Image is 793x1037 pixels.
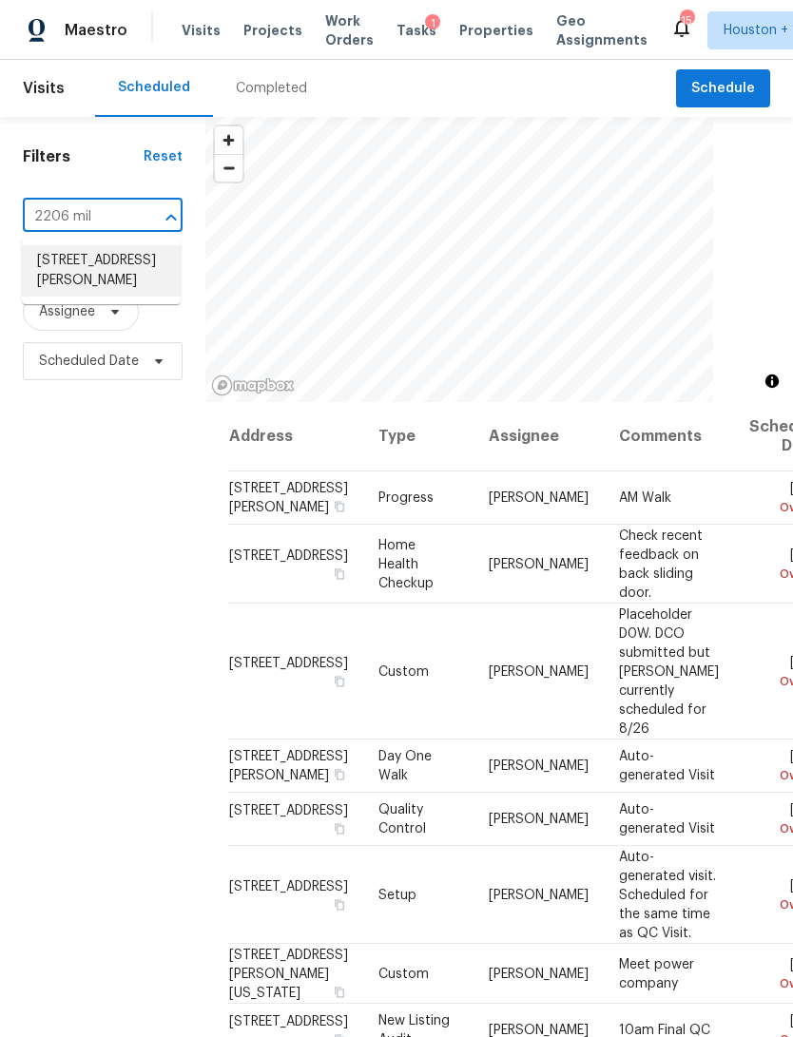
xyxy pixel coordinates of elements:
button: Schedule [676,69,770,108]
span: Assignee [39,302,95,321]
span: [PERSON_NAME] [489,557,589,570]
div: 15 [680,11,693,30]
span: [STREET_ADDRESS][PERSON_NAME] [229,482,348,514]
button: Zoom in [215,126,242,154]
span: Progress [378,491,434,505]
span: Geo Assignments [556,11,648,49]
span: [STREET_ADDRESS] [229,1015,348,1028]
span: Work Orders [325,11,374,49]
span: [PERSON_NAME] [489,664,589,678]
span: Visits [182,21,221,40]
span: Tasks [396,24,436,37]
span: [PERSON_NAME] [489,1024,589,1037]
div: Reset [144,147,183,166]
span: [PERSON_NAME] [489,813,589,826]
span: Zoom out [215,155,242,182]
span: Custom [378,967,429,980]
span: Projects [243,21,302,40]
span: Quality Control [378,803,426,835]
span: Check recent feedback on back sliding door. [619,528,703,599]
th: Comments [604,402,734,471]
canvas: Map [205,117,713,402]
span: [PERSON_NAME] [489,967,589,980]
span: Visits [23,67,65,109]
span: Custom [378,664,429,678]
th: Assignee [474,402,604,471]
span: AM Walk [619,491,671,505]
div: Completed [236,79,307,98]
button: Close [158,204,184,231]
span: Day One Walk [378,750,432,782]
button: Copy Address [331,565,348,582]
button: Copy Address [331,820,348,837]
span: Home Health Checkup [378,538,434,589]
span: [STREET_ADDRESS] [229,548,348,562]
span: Scheduled Date [39,352,139,371]
button: Copy Address [331,983,348,1000]
span: Placeholder D0W. DCO submitted but [PERSON_NAME] currently scheduled for 8/26 [619,607,719,735]
span: [STREET_ADDRESS] [229,879,348,893]
span: [STREET_ADDRESS][PERSON_NAME][US_STATE] [229,948,348,999]
span: Schedule [691,77,755,101]
input: Search for an address... [23,202,129,232]
span: [STREET_ADDRESS][PERSON_NAME] [229,750,348,782]
span: [PERSON_NAME] [489,491,589,505]
span: Auto-generated visit. Scheduled for the same time as QC Visit. [619,850,716,939]
span: Meet power company [619,957,694,989]
span: Properties [459,21,533,40]
span: Auto-generated Visit [619,803,715,835]
div: 1 [425,14,440,33]
span: [PERSON_NAME] [489,888,589,901]
div: Scheduled [118,78,190,97]
li: [STREET_ADDRESS][PERSON_NAME] [22,245,181,297]
button: Copy Address [331,895,348,912]
h1: Filters [23,147,144,166]
th: Address [228,402,363,471]
button: Copy Address [331,766,348,783]
span: Toggle attribution [766,371,778,392]
button: Copy Address [331,498,348,515]
span: 10am Final QC [619,1024,710,1037]
span: [PERSON_NAME] [489,759,589,773]
span: Auto-generated Visit [619,750,715,782]
span: Maestro [65,21,127,40]
button: Toggle attribution [761,370,783,393]
a: Mapbox homepage [211,374,295,396]
th: Type [363,402,474,471]
span: [STREET_ADDRESS] [229,656,348,669]
button: Zoom out [215,154,242,182]
span: Setup [378,888,416,901]
button: Copy Address [331,672,348,689]
span: [STREET_ADDRESS] [229,804,348,817]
